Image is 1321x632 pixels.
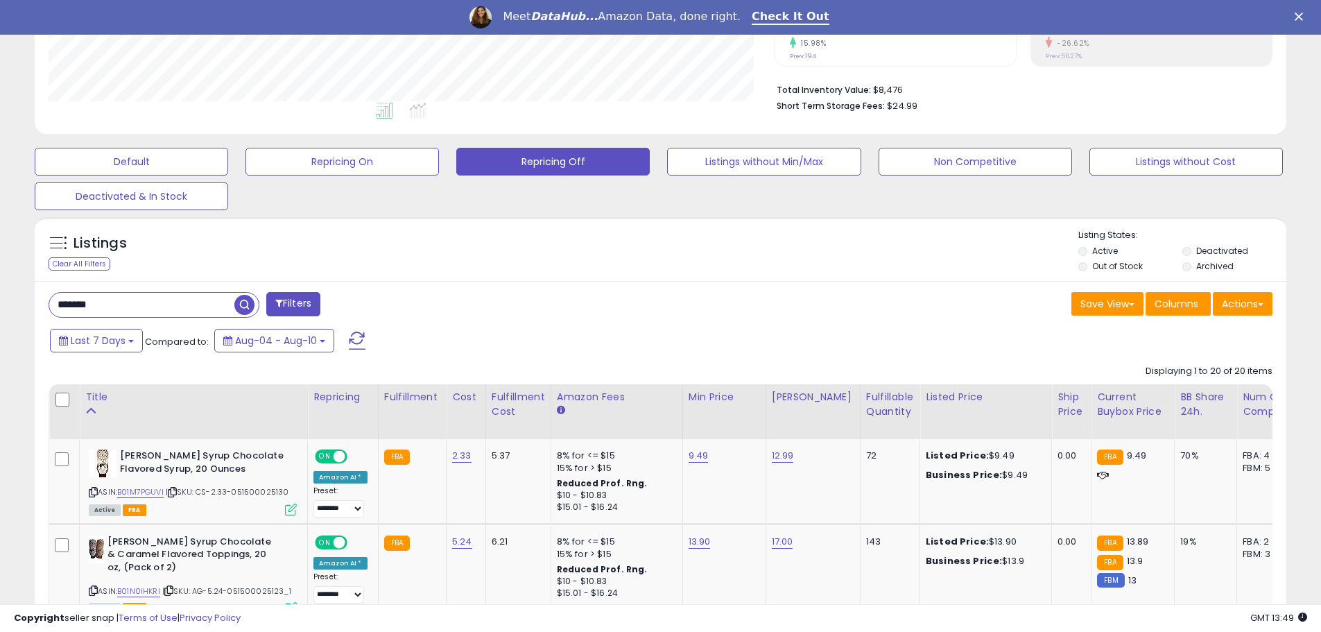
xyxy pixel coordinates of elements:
span: 9.49 [1127,449,1147,462]
div: Amazon AI * [313,471,368,484]
span: 2025-08-18 13:49 GMT [1250,611,1307,624]
div: Fulfillable Quantity [866,390,914,419]
span: ON [316,451,334,463]
div: Amazon AI * [313,557,368,570]
small: 15.98% [796,38,826,49]
button: Aug-04 - Aug-10 [214,329,334,352]
a: B01N0IHKRI [117,586,160,597]
b: Reduced Prof. Rng. [557,563,648,575]
div: 15% for > $15 [557,548,672,561]
div: Fulfillment [384,390,440,404]
div: Preset: [313,486,368,518]
small: Prev: 56.27% [1046,52,1082,60]
i: DataHub... [530,10,598,23]
a: 2.33 [452,449,472,463]
div: FBM: 3 [1243,548,1288,561]
div: 19% [1180,536,1226,548]
b: Total Inventory Value: [777,84,871,96]
button: Save View [1071,292,1143,316]
img: 41FUw4+qVDL._SL40_.jpg [89,536,104,563]
label: Active [1092,245,1118,257]
small: Amazon Fees. [557,404,565,417]
b: Business Price: [926,554,1002,567]
span: | SKU: CS-2.33-051500025130 [166,486,289,497]
div: $13.90 [926,536,1041,548]
button: Repricing On [245,148,439,176]
button: Default [35,148,228,176]
span: 13.9 [1127,554,1143,567]
div: Min Price [689,390,760,404]
button: Deactivated & In Stock [35,182,228,210]
div: 0.00 [1057,450,1080,462]
b: [PERSON_NAME] Syrup Chocolate Flavored Syrup, 20 Ounces [120,450,288,479]
a: Terms of Use [119,611,178,624]
div: FBA: 2 [1243,536,1288,548]
button: Actions [1213,292,1272,316]
a: 5.24 [452,535,472,549]
button: Filters [266,292,320,316]
div: $9.49 [926,469,1041,481]
div: Current Buybox Price [1097,390,1168,419]
div: Listed Price [926,390,1046,404]
b: [PERSON_NAME] Syrup Chocolate & Caramel Flavored Toppings, 20 oz, (Pack of 2) [107,536,276,578]
span: 13.89 [1127,535,1149,548]
div: 15% for > $15 [557,462,672,475]
span: All listings currently available for purchase on Amazon [89,504,121,516]
b: Reduced Prof. Rng. [557,477,648,489]
button: Listings without Cost [1089,148,1283,176]
a: B01M7PGUVI [117,486,164,498]
small: Prev: 194 [790,52,816,60]
div: Preset: [313,572,368,604]
span: Columns [1155,297,1198,311]
b: Listed Price: [926,449,989,462]
div: Title [85,390,302,404]
span: Last 7 Days [71,334,126,348]
li: $8,476 [777,80,1262,97]
a: Check It Out [752,10,829,25]
span: Aug-04 - Aug-10 [235,334,317,348]
img: Profile image for Georgie [469,6,492,28]
div: 0.00 [1057,536,1080,548]
div: 5.37 [492,450,540,462]
div: $13.9 [926,555,1041,567]
div: 72 [866,450,909,462]
label: Out of Stock [1092,260,1143,272]
img: 51IEcpQUUEL._SL40_.jpg [89,450,116,477]
span: OFF [345,451,368,463]
a: 13.90 [689,535,711,549]
div: Clear All Filters [49,257,110,271]
div: $10 - $10.83 [557,490,672,502]
a: Privacy Policy [180,611,241,624]
a: 9.49 [689,449,709,463]
strong: Copyright [14,611,64,624]
button: Non Competitive [879,148,1072,176]
div: seller snap | | [14,612,241,625]
b: Short Term Storage Fees: [777,100,885,112]
div: 8% for <= $15 [557,450,672,462]
span: Compared to: [145,335,209,348]
a: 17.00 [772,535,793,549]
div: BB Share 24h. [1180,390,1231,419]
span: | SKU: AG-5.24-051500025123_1 [162,586,291,597]
div: Cost [452,390,480,404]
div: Ship Price [1057,390,1085,419]
label: Archived [1196,260,1234,272]
div: $9.49 [926,450,1041,462]
div: [PERSON_NAME] [772,390,854,404]
div: FBA: 4 [1243,450,1288,462]
a: 12.99 [772,449,794,463]
span: FBA [123,504,146,516]
div: $15.01 - $16.24 [557,502,672,513]
button: Repricing Off [456,148,650,176]
div: 143 [866,536,909,548]
span: 13 [1128,574,1137,587]
small: FBA [384,536,410,551]
span: $24.99 [887,99,917,112]
div: 70% [1180,450,1226,462]
div: Displaying 1 to 20 of 20 items [1146,365,1272,378]
div: Meet Amazon Data, done right. [503,10,741,24]
button: Last 7 Days [50,329,143,352]
small: -26.62% [1052,38,1089,49]
div: Repricing [313,390,372,404]
div: 6.21 [492,536,540,548]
